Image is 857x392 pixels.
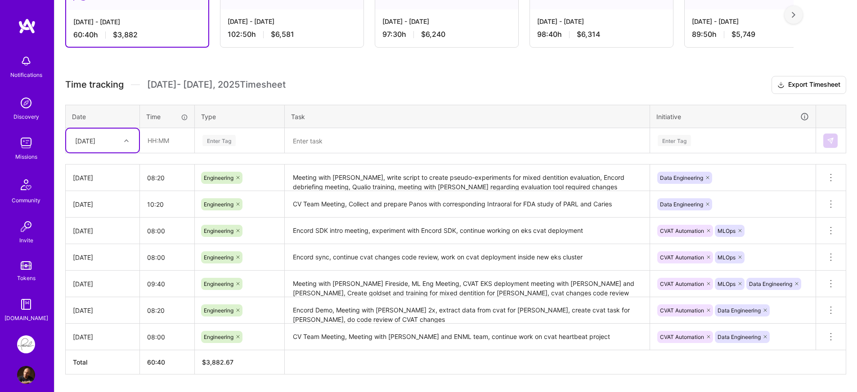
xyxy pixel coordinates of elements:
[731,30,755,39] span: $5,749
[195,105,285,128] th: Type
[73,17,201,27] div: [DATE] - [DATE]
[18,18,36,34] img: logo
[75,136,95,145] div: [DATE]
[286,165,649,190] textarea: Meeting with [PERSON_NAME], write script to create pseudo-experiments for mixed dentition evaluat...
[660,281,704,287] span: CVAT Automation
[749,281,792,287] span: Data Engineering
[13,112,39,121] div: Discovery
[17,273,36,283] div: Tokens
[718,334,761,340] span: Data Engineering
[73,200,132,209] div: [DATE]
[658,134,691,147] div: Enter Tag
[660,254,704,261] span: CVAT Automation
[204,174,233,181] span: Engineering
[140,272,194,296] input: HH:MM
[17,366,35,384] img: User Avatar
[10,70,42,80] div: Notifications
[73,226,132,236] div: [DATE]
[140,166,194,190] input: HH:MM
[204,307,233,314] span: Engineering
[12,196,40,205] div: Community
[656,111,809,122] div: Initiative
[202,358,233,366] span: $ 3,882.67
[17,134,35,152] img: teamwork
[718,227,736,234] span: MLOps
[73,306,132,315] div: [DATE]
[21,261,31,270] img: tokens
[286,218,649,243] textarea: Encord SDK intro meeting, experiment with Encord SDK, continue working on eks cvat deployment
[202,134,236,147] div: Enter Tag
[286,272,649,296] textarea: Meeting with [PERSON_NAME] Fireside, ML Eng Meeting, CVAT EKS deployment meeting with [PERSON_NAM...
[777,80,785,90] i: icon Download
[718,281,736,287] span: MLOps
[204,281,233,287] span: Engineering
[66,350,140,374] th: Total
[421,30,445,39] span: $6,240
[692,30,821,39] div: 89:50 h
[73,173,132,183] div: [DATE]
[772,76,846,94] button: Export Timesheet
[382,17,511,26] div: [DATE] - [DATE]
[66,105,140,128] th: Date
[140,219,194,243] input: HH:MM
[228,17,356,26] div: [DATE] - [DATE]
[204,254,233,261] span: Engineering
[15,152,37,161] div: Missions
[285,105,650,128] th: Task
[17,295,35,313] img: guide book
[286,245,649,270] textarea: Encord sync, continue cvat changes code review, work on cvat deployment inside new eks cluster
[718,307,761,314] span: Data Engineering
[660,201,703,208] span: Data Engineering
[140,245,194,269] input: HH:MM
[15,335,37,353] a: Pearl: ML Engineering Team
[692,17,821,26] div: [DATE] - [DATE]
[204,227,233,234] span: Engineering
[113,30,138,40] span: $3,882
[140,192,194,216] input: HH:MM
[140,325,194,349] input: HH:MM
[17,218,35,236] img: Invite
[15,366,37,384] a: User Avatar
[140,298,194,322] input: HH:MM
[204,334,233,340] span: Engineering
[718,254,736,261] span: MLOps
[228,30,356,39] div: 102:50 h
[17,52,35,70] img: bell
[140,350,195,374] th: 60:40
[286,298,649,323] textarea: Encord Demo, Meeting with [PERSON_NAME] 2x, extract data from cvat for [PERSON_NAME], create cvat...
[660,307,704,314] span: CVAT Automation
[577,30,600,39] span: $6,314
[660,334,704,340] span: CVAT Automation
[17,335,35,353] img: Pearl: ML Engineering Team
[286,192,649,217] textarea: CV Team Meeting, Collect and prepare Panos with corresponding Intraoral for FDA study of PARL and...
[286,325,649,349] textarea: CV Team Meeting, Meeting with [PERSON_NAME] and ENML team, continue work on cvat heartbeat project
[537,17,666,26] div: [DATE] - [DATE]
[124,138,129,143] i: icon Chevron
[140,129,194,152] input: HH:MM
[15,174,37,196] img: Community
[660,174,703,181] span: Data Engineering
[73,332,132,342] div: [DATE]
[146,112,188,121] div: Time
[73,30,201,40] div: 60:40 h
[537,30,666,39] div: 98:40 h
[65,79,124,90] span: Time tracking
[73,253,132,262] div: [DATE]
[792,12,795,18] img: right
[17,94,35,112] img: discovery
[19,236,33,245] div: Invite
[271,30,294,39] span: $6,581
[382,30,511,39] div: 97:30 h
[204,201,233,208] span: Engineering
[4,313,48,323] div: [DOMAIN_NAME]
[147,79,286,90] span: [DATE] - [DATE] , 2025 Timesheet
[827,137,834,144] img: Submit
[73,279,132,289] div: [DATE]
[660,227,704,234] span: CVAT Automation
